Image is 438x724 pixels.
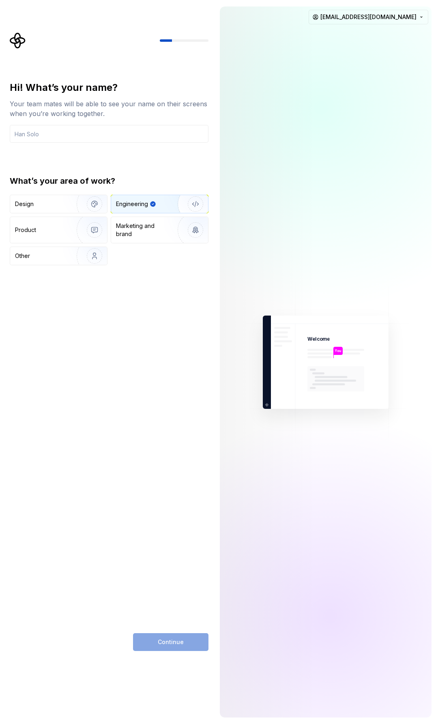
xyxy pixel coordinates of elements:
input: Han Solo [10,125,208,143]
div: Your team mates will be able to see your name on their screens when you’re working together. [10,99,208,118]
p: Welcome [307,336,330,342]
div: Engineering [116,200,148,208]
div: Other [15,252,30,260]
div: Marketing and brand [116,222,171,238]
div: Design [15,200,34,208]
svg: Supernova Logo [10,32,26,49]
span: [EMAIL_ADDRESS][DOMAIN_NAME] [320,13,417,21]
p: You [335,348,341,353]
button: [EMAIL_ADDRESS][DOMAIN_NAME] [309,10,428,24]
div: Hi! What’s your name? [10,81,208,94]
div: What’s your area of work? [10,175,208,187]
div: Product [15,226,36,234]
